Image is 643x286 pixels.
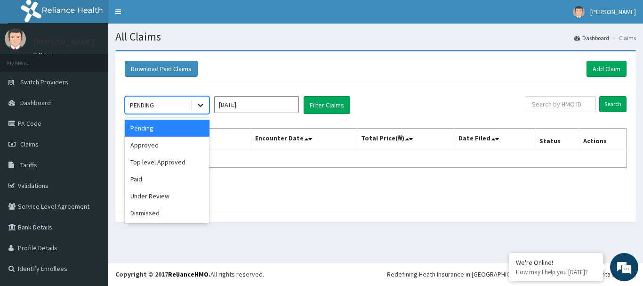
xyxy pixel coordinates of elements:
div: Under Review [125,188,209,204]
div: PENDING [130,100,154,110]
input: Search [599,96,627,112]
th: Total Price(₦) [357,129,455,150]
a: RelianceHMO [168,270,209,278]
button: Filter Claims [304,96,350,114]
span: Dashboard [20,98,51,107]
img: User Image [5,28,26,49]
div: Pending [125,120,209,137]
strong: Copyright © 2017 . [115,270,210,278]
div: Redefining Heath Insurance in [GEOGRAPHIC_DATA] using Telemedicine and Data Science! [387,270,636,279]
a: Dashboard [574,34,609,42]
input: Search by HMO ID [526,96,596,112]
th: Encounter Date [251,129,357,150]
span: [PERSON_NAME] [590,8,636,16]
div: Top level Approved [125,154,209,171]
a: Add Claim [587,61,627,77]
div: Approved [125,137,209,154]
h1: All Claims [115,31,636,43]
p: [PERSON_NAME] [33,38,95,47]
input: Select Month and Year [214,96,299,113]
th: Date Filed [455,129,536,150]
div: Paid [125,171,209,188]
div: Dismissed [125,204,209,221]
li: Claims [610,34,636,42]
th: Status [536,129,579,150]
span: Tariffs [20,161,37,169]
div: We're Online! [516,258,596,267]
img: User Image [573,6,585,18]
button: Download Paid Claims [125,61,198,77]
footer: All rights reserved. [108,262,643,286]
th: Actions [579,129,626,150]
span: Claims [20,140,39,148]
span: Switch Providers [20,78,68,86]
a: Online [33,51,56,58]
p: How may I help you today? [516,268,596,276]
